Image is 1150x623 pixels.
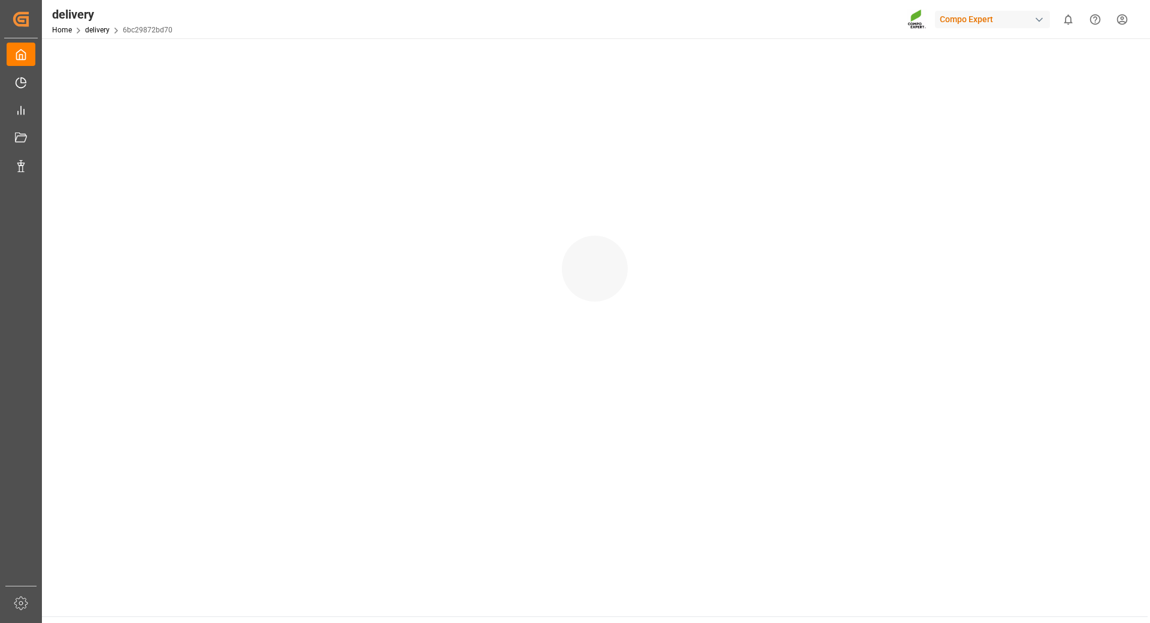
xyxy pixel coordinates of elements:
img: Screenshot%202023-09-29%20at%2010.02.21.png_1712312052.png [907,9,927,30]
button: show 0 new notifications [1055,6,1082,33]
div: Compo Expert [935,11,1050,28]
div: delivery [52,5,172,23]
a: Home [52,26,72,34]
button: Help Center [1082,6,1109,33]
button: Compo Expert [935,8,1055,31]
a: delivery [85,26,110,34]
